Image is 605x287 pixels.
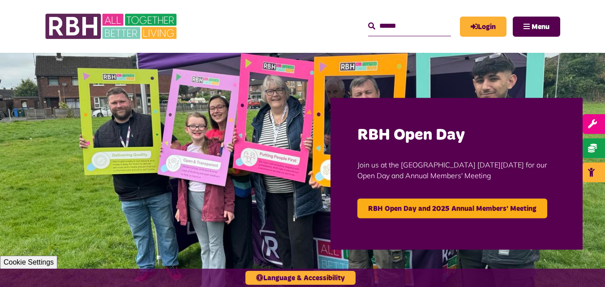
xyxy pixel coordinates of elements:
[460,17,506,37] a: MyRBH
[513,17,560,37] button: Navigation
[357,146,556,194] p: Join us at the [GEOGRAPHIC_DATA] [DATE][DATE] for our Open Day and Annual Members' Meeting
[45,9,179,44] img: RBH
[357,124,556,146] h2: RBH Open Day
[532,23,549,30] span: Menu
[245,271,356,285] button: Language & Accessibility
[357,198,547,218] a: RBH Open Day and 2025 Annual Members' Meeting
